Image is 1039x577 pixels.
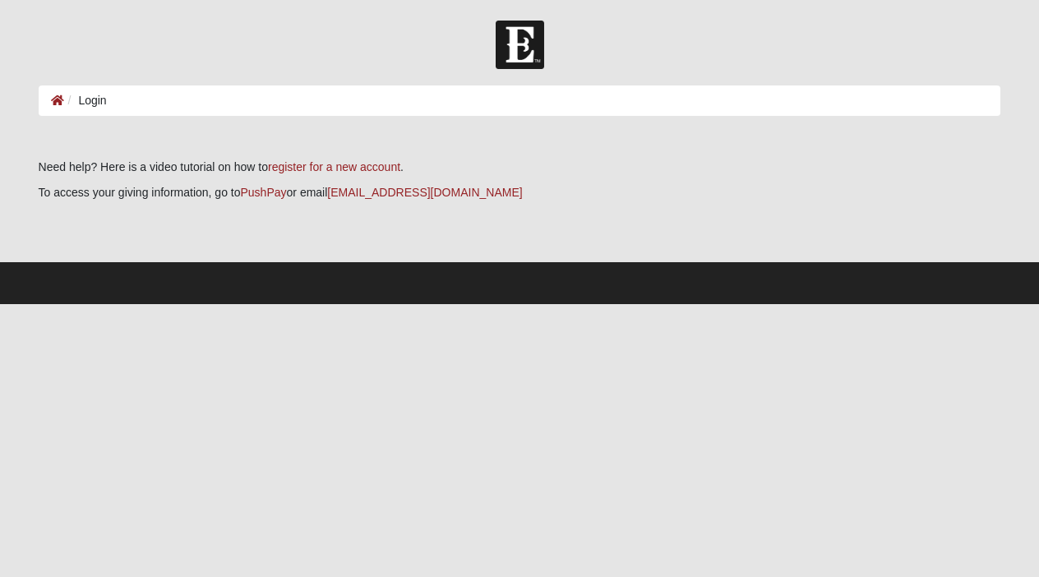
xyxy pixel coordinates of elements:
p: Need help? Here is a video tutorial on how to . [39,159,1001,176]
p: To access your giving information, go to or email [39,184,1001,201]
a: register for a new account [268,160,400,173]
a: [EMAIL_ADDRESS][DOMAIN_NAME] [327,186,522,199]
img: Church of Eleven22 Logo [496,21,544,69]
li: Login [64,92,107,109]
a: PushPay [241,186,287,199]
